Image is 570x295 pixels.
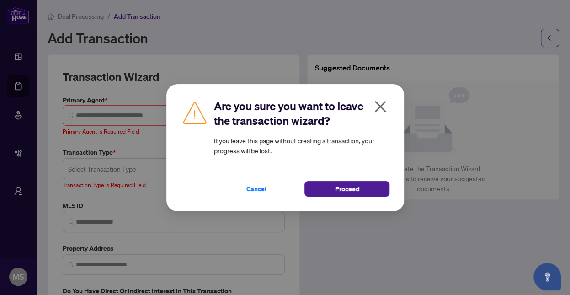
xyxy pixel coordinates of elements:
[214,135,389,156] article: If you leave this page without creating a transaction, your progress will be lost.
[373,99,388,114] span: close
[335,182,359,196] span: Proceed
[533,263,561,290] button: Open asap
[304,181,389,197] button: Proceed
[214,181,299,197] button: Cancel
[246,182,266,196] span: Cancel
[214,99,389,128] h2: Are you sure you want to leave the transaction wizard?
